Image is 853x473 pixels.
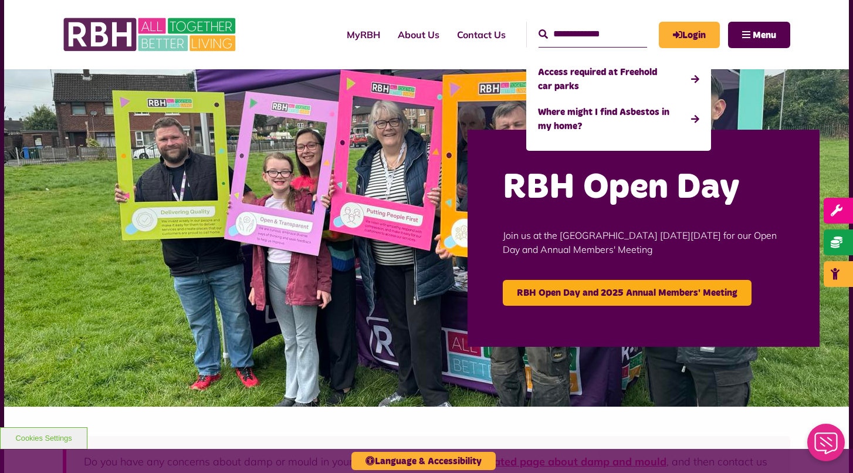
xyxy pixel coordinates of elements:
a: Contact Us [448,19,514,50]
p: Join us at the [GEOGRAPHIC_DATA] [DATE][DATE] for our Open Day and Annual Members' Meeting [503,211,784,274]
img: RBH [63,12,239,58]
iframe: Netcall Web Assistant for live chat [800,420,853,473]
a: Access required at Freehold car parks [538,59,699,99]
a: About Us [389,19,448,50]
span: Menu [753,31,776,40]
button: Navigation [728,22,790,48]
input: Search [539,22,647,47]
button: Language & Accessibility [351,452,496,470]
a: MyRBH [659,22,720,48]
a: RBH Open Day and 2025 Annual Members' Meeting [503,280,752,306]
h2: RBH Open Day [503,165,784,211]
a: Where might I find Asbestos in my home? [538,99,699,139]
a: MyRBH [338,19,389,50]
img: Image (22) [4,69,849,407]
